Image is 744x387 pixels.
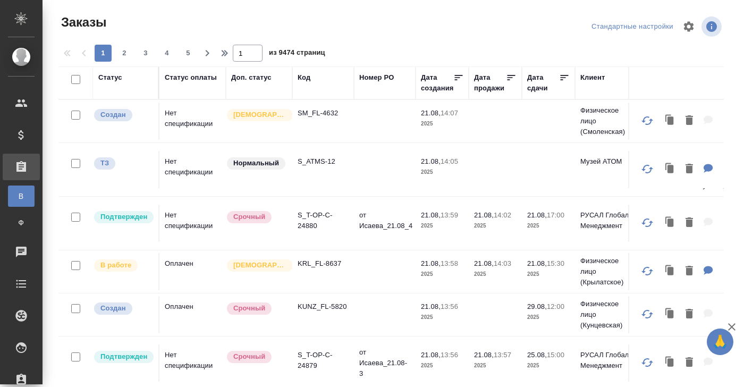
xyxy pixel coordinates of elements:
[100,212,147,222] p: Подтвержден
[231,72,272,83] div: Доп. статус
[680,158,698,180] button: Удалить
[635,350,660,375] button: Обновить
[359,72,394,83] div: Номер PO
[580,156,631,167] p: Музей АТОМ
[474,351,494,359] p: 21.08,
[421,72,453,94] div: Дата создания
[298,72,310,83] div: Код
[158,48,175,58] span: 4
[100,110,126,120] p: Создан
[580,299,631,331] p: Физическое лицо (Кунцевская)
[421,259,441,267] p: 21.08,
[421,167,463,178] p: 2025
[680,260,698,282] button: Удалить
[494,211,511,219] p: 14:02
[474,259,494,267] p: 21.08,
[93,156,153,171] div: Выставляет КМ при отправке заказа на расчет верстке (для тикета) или для уточнения сроков на прои...
[494,351,511,359] p: 13:57
[580,256,631,288] p: Физическое лицо (Крылатское)
[159,103,226,140] td: Нет спецификации
[680,212,698,234] button: Удалить
[421,221,463,231] p: 2025
[635,301,660,327] button: Обновить
[354,342,416,384] td: от Исаева_21.08-3
[13,217,29,228] span: Ф
[158,45,175,62] button: 4
[8,212,35,233] a: Ф
[580,105,631,137] p: Физическое лицо (Смоленская)
[298,301,349,312] p: KUNZ_FL-5820
[660,352,680,374] button: Клонировать
[441,302,458,310] p: 13:56
[421,351,441,359] p: 21.08,
[494,259,511,267] p: 14:03
[474,221,517,231] p: 2025
[680,352,698,374] button: Удалить
[707,329,733,355] button: 🙏
[226,210,287,224] div: Выставляется автоматически, если на указанный объем услуг необходимо больше времени в стандартном...
[180,45,197,62] button: 5
[298,350,349,371] p: S_T-OP-C-24879
[233,303,265,314] p: Срочный
[421,157,441,165] p: 21.08,
[547,211,564,219] p: 17:00
[711,331,729,353] span: 🙏
[580,210,631,231] p: РУСАЛ Глобал Менеджмент
[680,110,698,132] button: Удалить
[527,72,559,94] div: Дата сдачи
[226,350,287,364] div: Выставляется автоматически, если на указанный объем услуг необходимо больше времени в стандартном...
[441,157,458,165] p: 14:05
[100,303,126,314] p: Создан
[226,156,287,171] div: Статус по умолчанию для стандартных заказов
[159,253,226,290] td: Оплачен
[580,72,605,83] div: Клиент
[701,16,724,37] span: Посмотреть информацию
[298,156,349,167] p: S_ATMS-12
[93,258,153,273] div: Выставляет ПМ после принятия заказа от КМа
[233,212,265,222] p: Срочный
[98,72,122,83] div: Статус
[441,259,458,267] p: 13:58
[58,14,106,31] span: Заказы
[116,45,133,62] button: 2
[233,158,279,169] p: Нормальный
[116,48,133,58] span: 2
[159,205,226,242] td: Нет спецификации
[580,350,631,371] p: РУСАЛ Глобал Менеджмент
[93,210,153,224] div: Выставляет КМ после уточнения всех необходимых деталей и получения согласия клиента на запуск. С ...
[298,108,349,119] p: SM_FL-4632
[226,301,287,316] div: Выставляется автоматически, если на указанный объем услуг необходимо больше времени в стандартном...
[635,108,660,133] button: Обновить
[100,351,147,362] p: Подтвержден
[527,302,547,310] p: 29.08,
[233,260,286,271] p: [DEMOGRAPHIC_DATA]
[421,109,441,117] p: 21.08,
[474,211,494,219] p: 21.08,
[269,46,325,62] span: из 9474 страниц
[527,221,570,231] p: 2025
[635,156,660,182] button: Обновить
[137,45,154,62] button: 3
[547,351,564,359] p: 15:00
[421,312,463,323] p: 2025
[93,108,153,122] div: Выставляется автоматически при создании заказа
[421,360,463,371] p: 2025
[660,158,680,180] button: Клонировать
[226,258,287,273] div: Выставляется автоматически для первых 3 заказов нового контактного лица. Особое внимание
[660,110,680,132] button: Клонировать
[589,19,676,35] div: split button
[527,351,547,359] p: 25.08,
[527,269,570,280] p: 2025
[441,351,458,359] p: 13:56
[421,302,441,310] p: 21.08,
[421,269,463,280] p: 2025
[441,109,458,117] p: 14:07
[660,260,680,282] button: Клонировать
[93,350,153,364] div: Выставляет КМ после уточнения всех необходимых деталей и получения согласия клиента на запуск. С ...
[441,211,458,219] p: 13:59
[660,212,680,234] button: Клонировать
[421,119,463,129] p: 2025
[527,360,570,371] p: 2025
[474,360,517,371] p: 2025
[547,302,564,310] p: 12:00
